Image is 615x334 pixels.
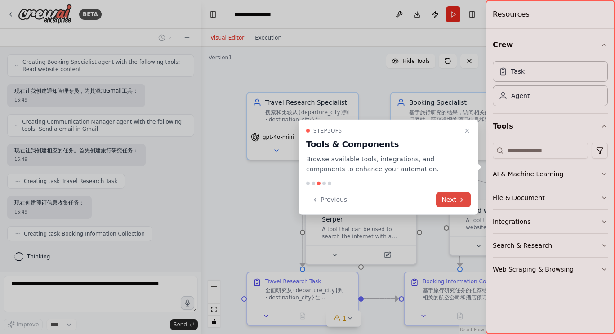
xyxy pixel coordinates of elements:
span: Step 3 of 5 [313,127,342,134]
button: Close walkthrough [462,125,472,136]
button: Previous [306,192,352,207]
h3: Tools & Components [306,138,460,150]
button: Next [436,192,471,207]
button: Hide left sidebar [207,8,219,21]
p: Browse available tools, integrations, and components to enhance your automation. [306,154,460,174]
